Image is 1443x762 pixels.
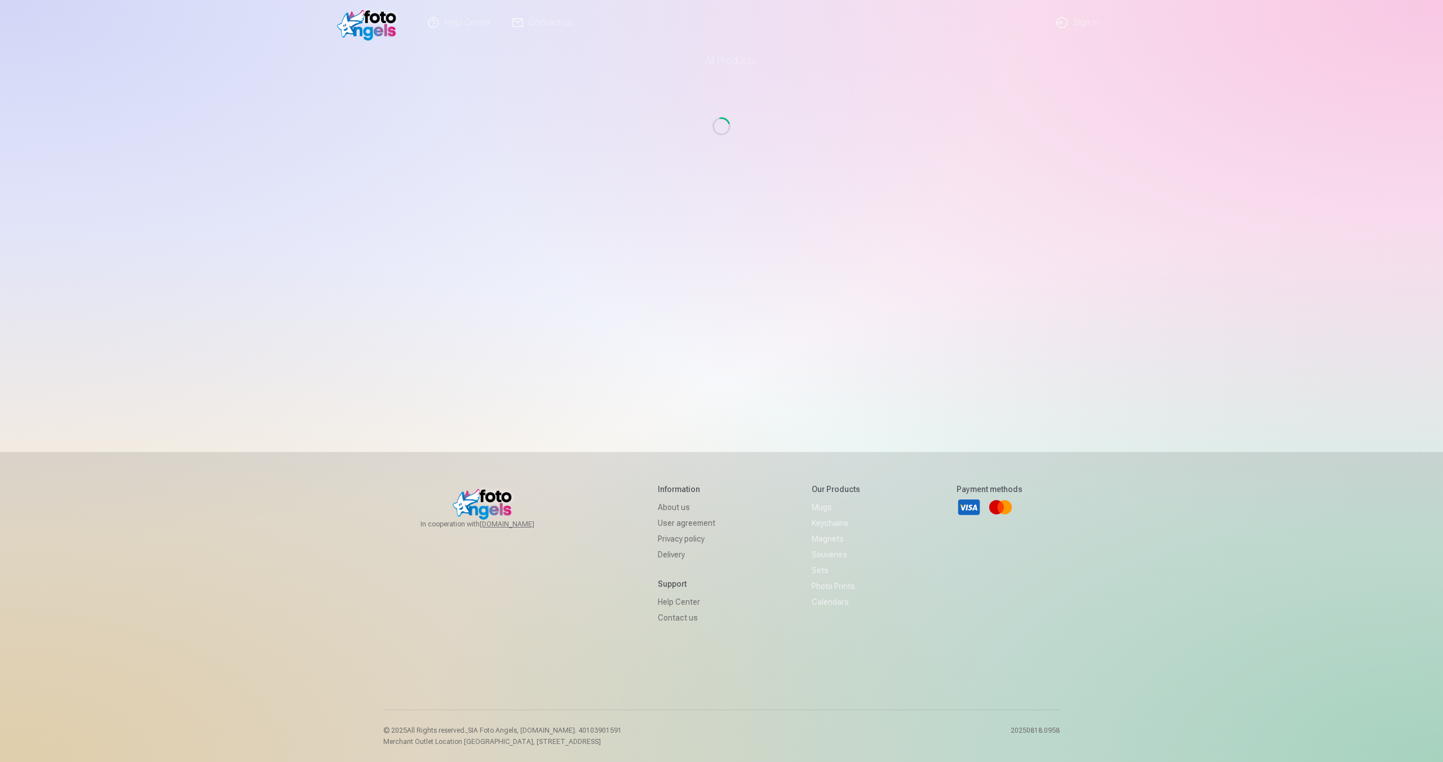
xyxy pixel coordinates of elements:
p: 20250818.0958 [1011,726,1060,746]
span: SIA Foto Angels, [DOMAIN_NAME]. 40103901591 [468,726,622,734]
a: Keychains [812,515,860,531]
p: © 2025 All Rights reserved. , [383,726,622,735]
h5: Payment methods [957,484,1023,495]
img: /fa1 [337,5,402,41]
h5: Information [658,484,715,495]
h5: Support [658,578,715,590]
a: Souvenirs [812,547,860,562]
a: Calendars [812,594,860,610]
a: Photo prints [812,578,860,594]
a: Magnets [812,531,860,547]
a: User agreement [658,515,715,531]
a: About us [658,499,715,515]
h5: Our products [812,484,860,495]
a: [DOMAIN_NAME] [480,520,561,529]
a: Mugs [812,499,860,515]
a: Visa [957,495,981,520]
a: Mastercard [988,495,1013,520]
p: Merchant Outlet Location [GEOGRAPHIC_DATA], [STREET_ADDRESS] [383,737,622,746]
span: In cooperation with [420,520,561,529]
a: Contact us [658,610,715,626]
a: Privacy policy [658,531,715,547]
a: Delivery [658,547,715,562]
a: Sets [812,562,860,578]
a: Help Center [658,594,715,610]
a: All products [674,45,770,77]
